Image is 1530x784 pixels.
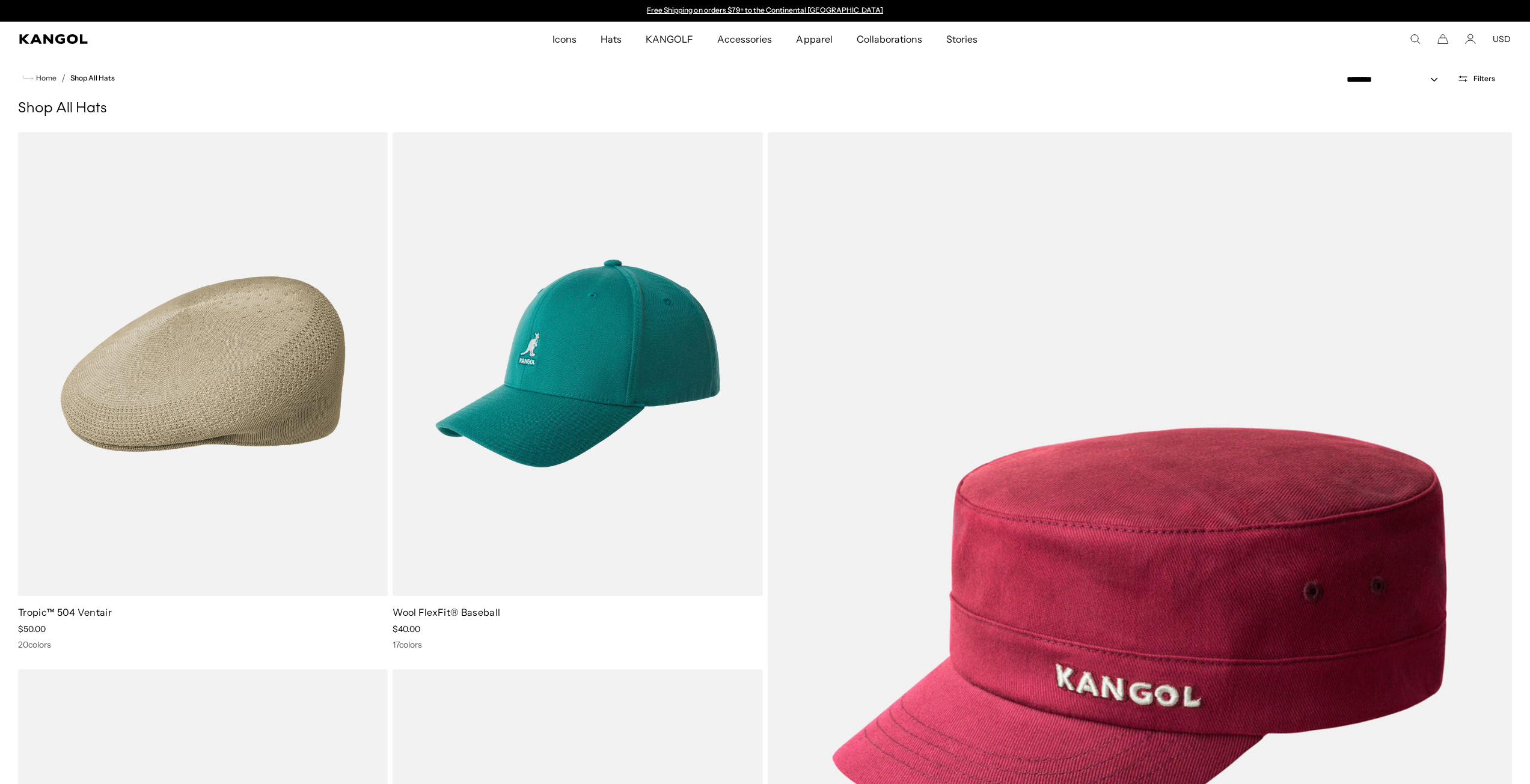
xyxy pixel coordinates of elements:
a: Stories [934,22,990,56]
a: Tropic™ 504 Ventair [18,606,112,618]
span: Hats [601,22,622,56]
div: 1 of 2 [641,6,889,16]
span: Icons [552,22,577,56]
a: Hats [589,22,634,56]
li: / [57,71,66,85]
a: Account [1465,34,1476,44]
span: Stories [946,22,978,56]
a: Wool FlexFit® Baseball [393,606,500,618]
span: $40.00 [393,624,420,634]
span: $50.00 [18,624,46,634]
a: Home [23,73,57,84]
button: USD [1493,34,1511,44]
img: Wool FlexFit® Baseball [393,132,762,596]
span: Collaborations [857,22,922,56]
h1: Shop All Hats [18,100,1512,118]
a: Free Shipping on orders $79+ to the Continental [GEOGRAPHIC_DATA] [647,5,883,14]
a: Shop All Hats [70,74,115,82]
span: Home [34,74,57,82]
img: Tropic™ 504 Ventair [18,132,388,596]
div: 17 colors [393,639,762,650]
button: Open filters [1450,73,1502,84]
span: Apparel [796,22,832,56]
summary: Search here [1410,34,1421,44]
a: Kangol [19,34,367,44]
a: Apparel [784,22,844,56]
button: Cart [1437,34,1448,44]
select: Sort by: Featured [1342,73,1450,86]
a: KANGOLF [634,22,705,56]
a: Icons [540,22,589,56]
a: Accessories [705,22,784,56]
span: Filters [1473,74,1495,83]
span: KANGOLF [646,22,693,56]
span: Accessories [717,22,772,56]
div: 20 colors [18,639,388,650]
div: Announcement [641,6,889,16]
slideshow-component: Announcement bar [641,6,889,16]
a: Collaborations [845,22,934,56]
